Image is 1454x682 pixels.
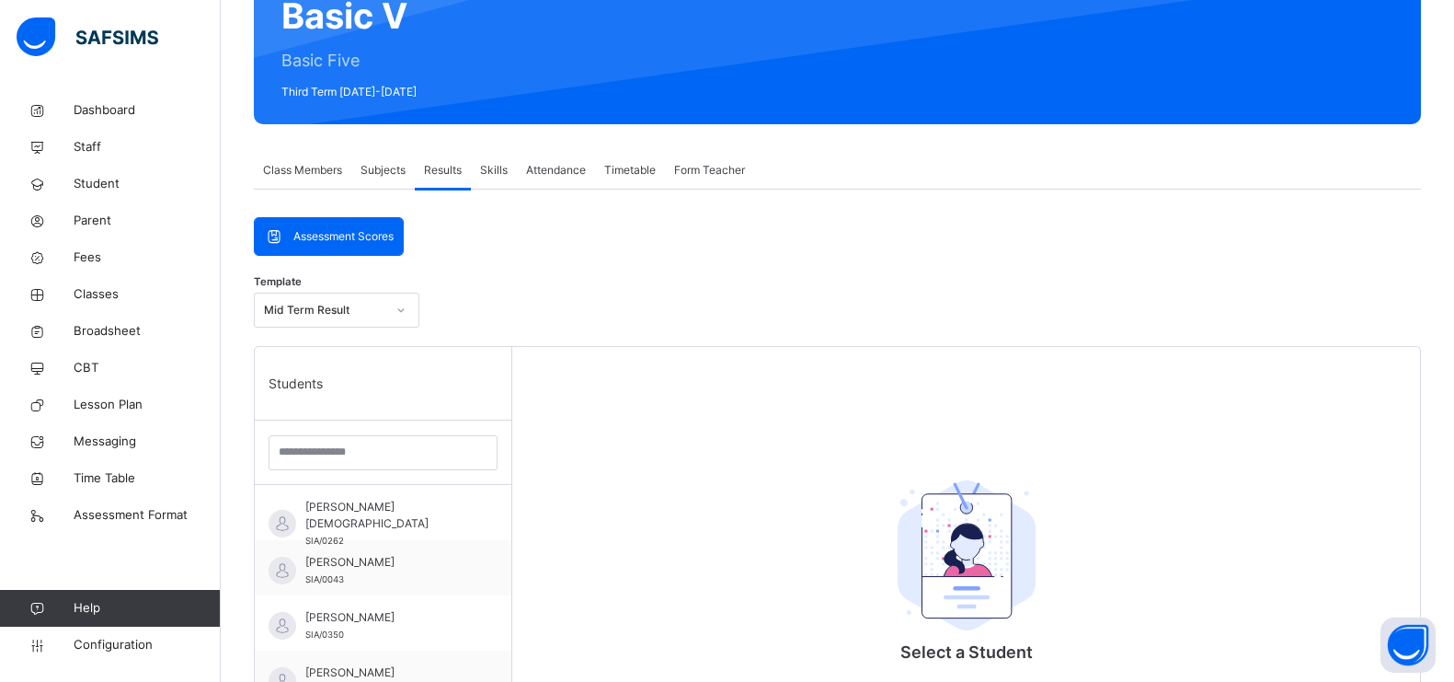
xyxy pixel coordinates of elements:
[305,499,470,532] span: [PERSON_NAME][DEMOGRAPHIC_DATA]
[269,557,296,584] img: default.svg
[74,175,221,193] span: Student
[74,636,220,654] span: Configuration
[480,162,508,179] span: Skills
[74,359,221,377] span: CBT
[74,396,221,414] span: Lesson Plan
[263,162,342,179] span: Class Members
[74,101,221,120] span: Dashboard
[254,274,302,290] span: Template
[305,630,344,640] span: SIA/0350
[269,374,323,393] span: Students
[269,612,296,640] img: default.svg
[264,302,385,318] div: Mid Term Result
[305,665,470,681] span: [PERSON_NAME]
[424,162,462,179] span: Results
[17,17,158,56] img: safsims
[526,162,586,179] span: Attendance
[74,506,221,525] span: Assessment Format
[74,433,221,451] span: Messaging
[305,609,470,626] span: [PERSON_NAME]
[74,138,221,156] span: Staff
[74,469,221,488] span: Time Table
[74,212,221,230] span: Parent
[74,249,221,267] span: Fees
[801,640,1132,665] p: Select a Student
[74,285,221,304] span: Classes
[898,480,1036,631] img: student.207b5acb3037b72b59086e8b1a17b1d0.svg
[801,433,1132,470] div: Select a Student
[604,162,656,179] span: Timetable
[305,536,344,546] span: SIA/0262
[305,554,470,571] span: [PERSON_NAME]
[361,162,406,179] span: Subjects
[269,510,296,538] img: default.svg
[674,162,745,179] span: Form Teacher
[305,574,344,584] span: SIA/0043
[293,228,394,245] span: Assessment Scores
[74,322,221,341] span: Broadsheet
[1380,618,1436,673] button: Open asap
[74,599,220,618] span: Help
